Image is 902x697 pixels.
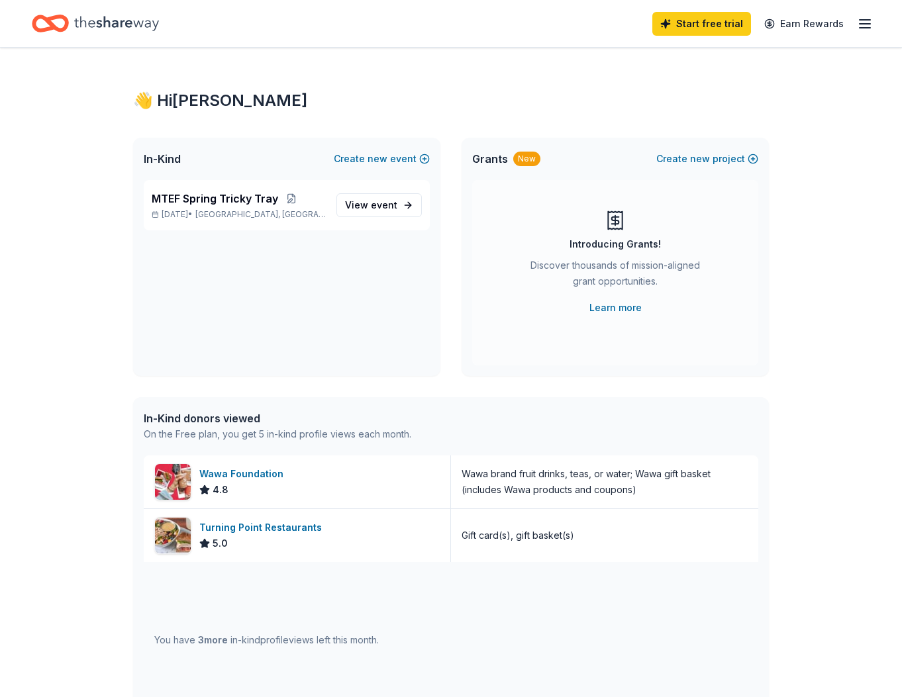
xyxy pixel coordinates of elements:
span: [GEOGRAPHIC_DATA], [GEOGRAPHIC_DATA] [195,209,326,220]
a: View event [336,193,422,217]
button: Createnewevent [334,151,430,167]
img: Image for Wawa Foundation [155,464,191,500]
span: View [345,197,397,213]
a: Earn Rewards [756,12,852,36]
div: On the Free plan, you get 5 in-kind profile views each month. [144,426,411,442]
a: Learn more [589,300,642,316]
span: 3 more [198,634,228,645]
p: [DATE] • [152,209,326,220]
div: Wawa brand fruit drinks, teas, or water; Wawa gift basket (includes Wawa products and coupons) [462,466,748,498]
div: Turning Point Restaurants [199,520,327,535]
span: Grants [472,151,508,167]
span: MTEF Spring Tricky Tray [152,191,278,207]
button: Createnewproject [656,151,758,167]
div: You have in-kind profile views left this month. [154,632,379,648]
span: new [368,151,387,167]
a: Start free trial [652,12,751,36]
div: Discover thousands of mission-aligned grant opportunities. [525,257,705,295]
span: 5.0 [213,535,228,551]
div: In-Kind donors viewed [144,410,411,426]
span: new [690,151,710,167]
div: Gift card(s), gift basket(s) [462,528,574,543]
div: Wawa Foundation [199,466,289,482]
div: 👋 Hi [PERSON_NAME] [133,90,769,111]
div: Introducing Grants! [570,236,661,252]
div: New [513,152,540,166]
span: event [371,199,397,210]
a: Home [32,8,159,39]
img: Image for Turning Point Restaurants [155,518,191,553]
span: 4.8 [213,482,228,498]
span: In-Kind [144,151,181,167]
